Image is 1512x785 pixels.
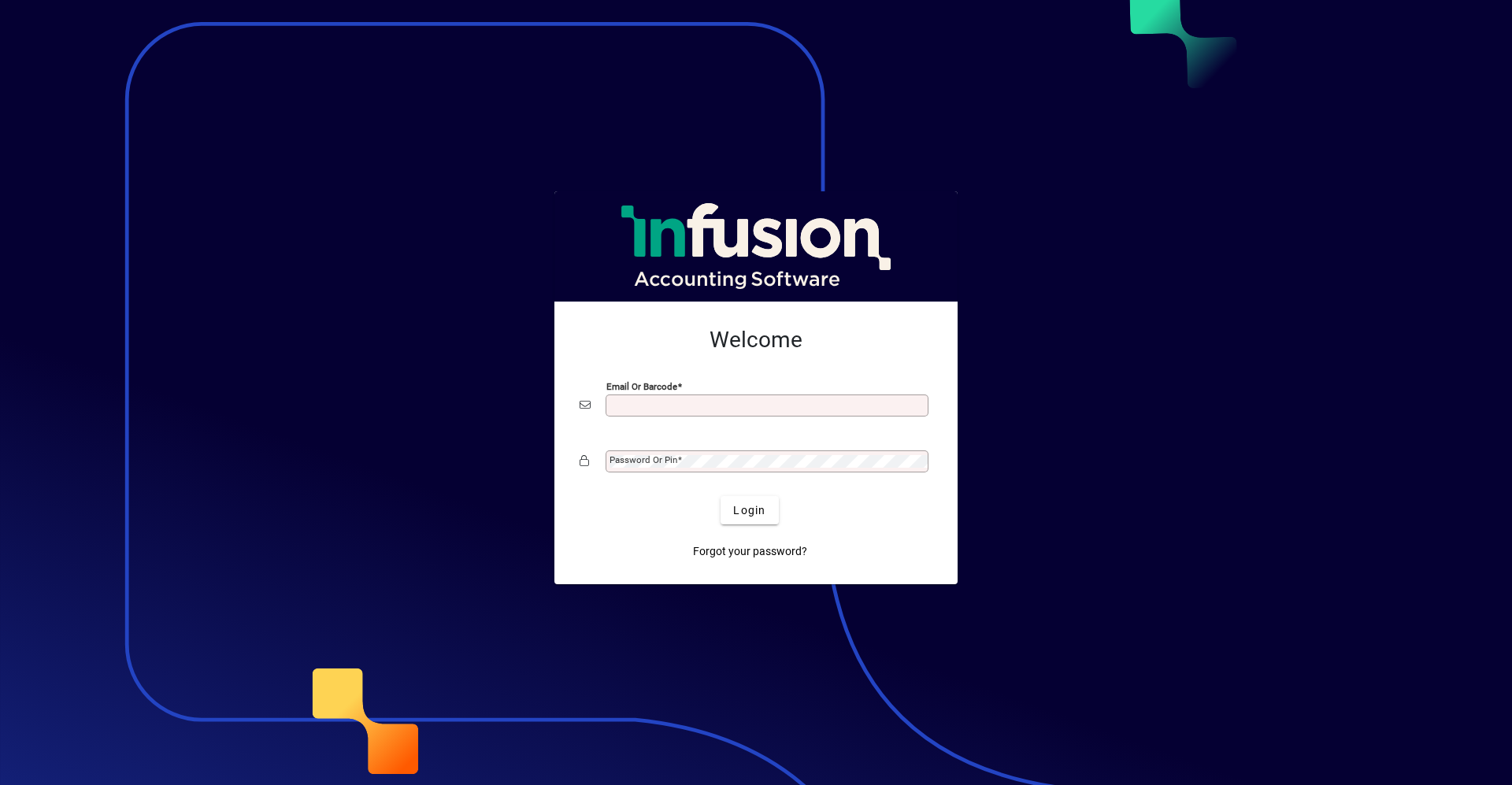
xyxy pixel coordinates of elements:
[580,327,932,354] h2: Welcome
[687,537,813,565] a: Forgot your password?
[693,543,807,560] span: Forgot your password?
[721,496,778,524] button: Login
[610,454,677,465] mat-label: Password or Pin
[733,502,765,519] span: Login
[606,381,677,392] mat-label: Email or Barcode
